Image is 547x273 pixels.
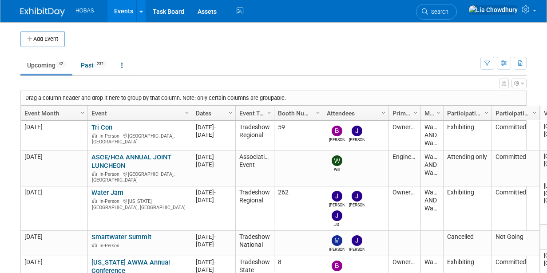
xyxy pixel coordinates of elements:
[412,109,419,116] span: Column Settings
[91,123,112,131] a: Tri Con
[274,121,323,150] td: 59
[332,210,342,221] img: JD Demore
[314,109,321,116] span: Column Settings
[447,106,486,121] a: Participation Type
[196,258,231,266] div: [DATE]
[327,106,383,121] a: Attendees
[92,171,97,176] img: In-Person Event
[313,106,323,119] a: Column Settings
[492,186,539,231] td: Committed
[380,109,387,116] span: Column Settings
[388,121,420,150] td: Owners/Engineers
[20,57,72,74] a: Upcoming42
[214,189,216,196] span: -
[74,57,113,74] a: Past232
[379,106,389,119] a: Column Settings
[349,136,365,143] div: Jeffrey LeBlanc
[21,150,87,186] td: [DATE]
[495,106,534,121] a: Participation
[196,161,231,168] div: [DATE]
[235,150,274,186] td: Association Event
[21,186,87,231] td: [DATE]
[352,191,362,202] img: Jeffrey LeBlanc
[530,106,540,119] a: Column Settings
[235,186,274,231] td: Tradeshow Regional
[329,166,345,173] div: Will Stafford
[235,121,274,150] td: Tradeshow Regional
[91,106,186,121] a: Event
[75,8,94,14] span: HOBAS
[91,233,151,241] a: SmartWater Summit
[94,61,106,67] span: 232
[183,109,190,116] span: Column Settings
[214,259,216,265] span: -
[196,196,231,204] div: [DATE]
[99,171,122,177] span: In-Person
[196,131,231,138] div: [DATE]
[332,235,342,246] img: Mike Bussio
[92,133,97,138] img: In-Person Event
[21,231,87,256] td: [DATE]
[329,202,345,208] div: Joe Tipton
[91,189,123,197] a: Water Jam
[435,109,442,116] span: Column Settings
[349,246,365,253] div: Jeffrey LeBlanc
[239,106,268,121] a: Event Type (Tradeshow National, Regional, State, Sponsorship, Assoc Event)
[392,106,415,121] a: Primary Attendees
[352,126,362,136] img: Jeffrey LeBlanc
[196,233,231,241] div: [DATE]
[332,191,342,202] img: Joe Tipton
[79,109,86,116] span: Column Settings
[274,186,323,231] td: 262
[531,109,538,116] span: Column Settings
[416,4,457,20] a: Search
[332,126,342,136] img: Bryant Welch
[24,106,82,121] a: Event Month
[329,136,345,143] div: Bryant Welch
[214,154,216,160] span: -
[483,109,490,116] span: Column Settings
[92,198,97,203] img: In-Person Event
[99,198,122,204] span: In-Person
[482,106,492,119] a: Column Settings
[196,189,231,196] div: [DATE]
[411,106,421,119] a: Column Settings
[388,150,420,186] td: Engineers
[420,150,443,186] td: Water AND Wastewater
[196,123,231,131] div: [DATE]
[329,221,345,228] div: JD Demore
[428,8,448,15] span: Search
[468,5,518,15] img: Lia Chowdhury
[443,186,492,231] td: Exhibiting
[56,61,66,67] span: 42
[226,106,236,119] a: Column Settings
[214,124,216,131] span: -
[78,106,88,119] a: Column Settings
[332,261,342,271] img: Bryant Welch
[196,153,231,161] div: [DATE]
[388,186,420,231] td: Owners/Engineers
[278,106,317,121] a: Booth Number
[443,121,492,150] td: Exhibiting
[265,106,274,119] a: Column Settings
[91,170,188,183] div: [GEOGRAPHIC_DATA], [GEOGRAPHIC_DATA]
[99,133,122,139] span: In-Person
[214,233,216,240] span: -
[182,106,192,119] a: Column Settings
[443,231,492,256] td: Cancelled
[20,31,65,47] button: Add Event
[196,106,230,121] a: Dates
[91,132,188,145] div: [GEOGRAPHIC_DATA], [GEOGRAPHIC_DATA]
[492,121,539,150] td: Committed
[92,243,97,247] img: In-Person Event
[349,202,365,208] div: Jeffrey LeBlanc
[424,106,437,121] a: Market
[443,150,492,186] td: Attending only
[99,243,122,249] span: In-Person
[352,235,362,246] img: Jeffrey LeBlanc
[420,121,443,150] td: Water AND Wastewater
[266,109,273,116] span: Column Settings
[434,106,444,119] a: Column Settings
[91,197,188,210] div: [US_STATE][GEOGRAPHIC_DATA], [GEOGRAPHIC_DATA]
[492,231,539,256] td: Not Going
